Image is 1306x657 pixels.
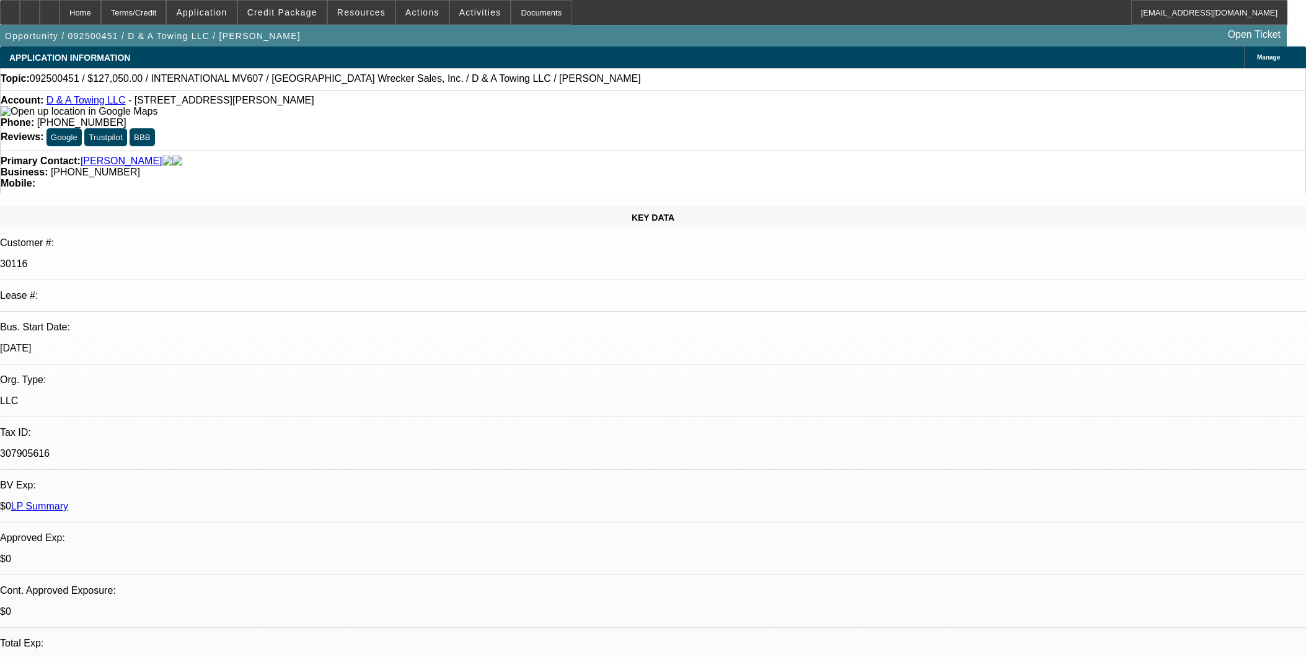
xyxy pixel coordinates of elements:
span: Manage [1257,54,1280,61]
button: Activities [450,1,511,24]
strong: Account: [1,95,43,105]
button: Credit Package [238,1,327,24]
strong: Primary Contact: [1,156,81,167]
strong: Topic: [1,73,30,84]
button: Trustpilot [84,128,126,146]
span: Application [176,7,227,17]
a: D & A Towing LLC [46,95,126,105]
button: Resources [328,1,395,24]
span: [PHONE_NUMBER] [51,167,140,177]
a: [PERSON_NAME] [81,156,162,167]
span: Actions [405,7,439,17]
strong: Mobile: [1,178,35,188]
a: Open Ticket [1223,24,1286,45]
strong: Business: [1,167,48,177]
img: linkedin-icon.png [172,156,182,167]
strong: Reviews: [1,131,43,142]
img: Open up location in Google Maps [1,106,157,117]
button: BBB [130,128,155,146]
a: View Google Maps [1,106,157,117]
strong: Phone: [1,117,34,128]
button: Google [46,128,82,146]
span: KEY DATA [632,213,674,223]
span: Resources [337,7,386,17]
span: [PHONE_NUMBER] [37,117,126,128]
span: APPLICATION INFORMATION [9,53,130,63]
span: Opportunity / 092500451 / D & A Towing LLC / [PERSON_NAME] [5,31,301,41]
span: Credit Package [247,7,317,17]
span: Activities [459,7,501,17]
img: facebook-icon.png [162,156,172,167]
a: LP Summary [11,501,68,511]
button: Actions [396,1,449,24]
button: Application [167,1,236,24]
span: 092500451 / $127,050.00 / INTERNATIONAL MV607 / [GEOGRAPHIC_DATA] Wrecker Sales, Inc. / D & A Tow... [30,73,641,84]
span: - [STREET_ADDRESS][PERSON_NAME] [128,95,314,105]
